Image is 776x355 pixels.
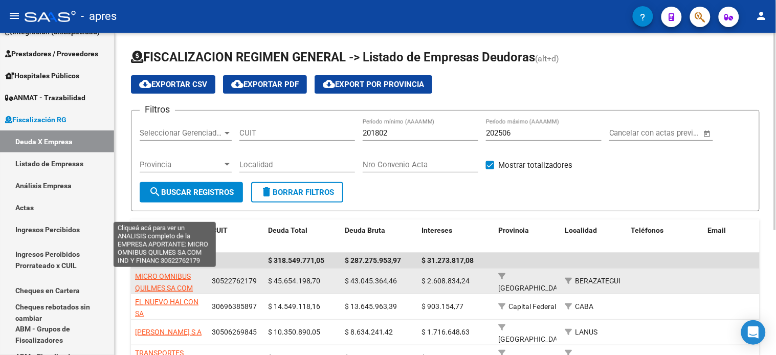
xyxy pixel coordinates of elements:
span: CABA [575,302,593,310]
button: Export por Provincia [315,75,432,94]
span: 30696385897 [212,302,257,310]
span: $ 14.549.118,16 [268,302,320,310]
span: LANUS [575,328,597,336]
datatable-header-cell: Intereses [417,219,494,253]
span: ANMAT - Trazabilidad [5,92,85,103]
span: Teléfonos [631,226,664,234]
datatable-header-cell: Deuda Total [264,219,341,253]
span: $ 318.549.771,05 [268,256,324,264]
datatable-header-cell: Localidad [561,219,627,253]
mat-icon: menu [8,10,20,22]
span: $ 2.608.834,24 [422,277,470,285]
span: Exportar CSV [139,80,207,89]
span: $ 13.645.963,39 [345,302,397,310]
span: - apres [81,5,117,28]
span: [GEOGRAPHIC_DATA] [498,284,567,292]
mat-icon: search [149,186,161,198]
mat-icon: person [756,10,768,22]
span: Capital Federal [508,302,556,310]
span: $ 45.654.198,70 [268,277,320,285]
span: $ 43.045.364,46 [345,277,397,285]
mat-icon: delete [260,186,273,198]
span: Email [708,226,726,234]
span: Deuda Bruta [345,226,385,234]
datatable-header-cell: Provincia [494,219,561,253]
button: Exportar CSV [131,75,215,94]
datatable-header-cell: CUIT [208,219,264,253]
mat-icon: cloud_download [231,78,243,90]
span: Buscar Registros [149,188,234,197]
span: $ 31.273.817,08 [422,256,474,264]
div: Open Intercom Messenger [741,320,766,345]
span: $ 1.716.648,63 [422,328,470,336]
span: Mostrar totalizadores [498,159,572,171]
span: Razón Social [135,226,178,234]
span: (alt+d) [535,54,559,63]
span: Seleccionar Gerenciador [140,128,223,138]
span: Prestadores / Proveedores [5,48,98,59]
span: Export por Provincia [323,80,424,89]
span: EL NUEVO HALCON SA [135,298,198,318]
span: $ 10.350.890,05 [268,328,320,336]
span: Localidad [565,226,597,234]
span: Intereses [422,226,452,234]
span: Deuda Total [268,226,307,234]
span: 30522762179 [212,277,257,285]
button: Exportar PDF [223,75,307,94]
span: Exportar PDF [231,80,299,89]
button: Open calendar [701,128,713,140]
span: $ 8.634.241,42 [345,328,393,336]
span: MICRO OMNIBUS QUILMES SA COM IND Y FINANC [135,272,193,304]
span: FISCALIZACION REGIMEN GENERAL -> Listado de Empresas Deudoras [131,50,535,64]
span: Provincia [140,160,223,169]
span: Fiscalización RG [5,114,66,125]
span: Provincia [498,226,529,234]
span: $ 903.154,77 [422,302,463,310]
span: [GEOGRAPHIC_DATA] [498,335,567,343]
button: Borrar Filtros [251,182,343,203]
h3: Filtros [140,102,175,117]
datatable-header-cell: Deuda Bruta [341,219,417,253]
mat-icon: cloud_download [323,78,335,90]
span: 30506269845 [212,328,257,336]
span: Borrar Filtros [260,188,334,197]
span: CUIT [212,226,228,234]
span: BERAZATEGUI [575,277,621,285]
button: Buscar Registros [140,182,243,203]
span: $ 287.275.953,97 [345,256,401,264]
span: Hospitales Públicos [5,70,79,81]
datatable-header-cell: Teléfonos [627,219,704,253]
mat-icon: cloud_download [139,78,151,90]
datatable-header-cell: Razón Social [131,219,208,253]
span: [PERSON_NAME] S A [135,328,202,336]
